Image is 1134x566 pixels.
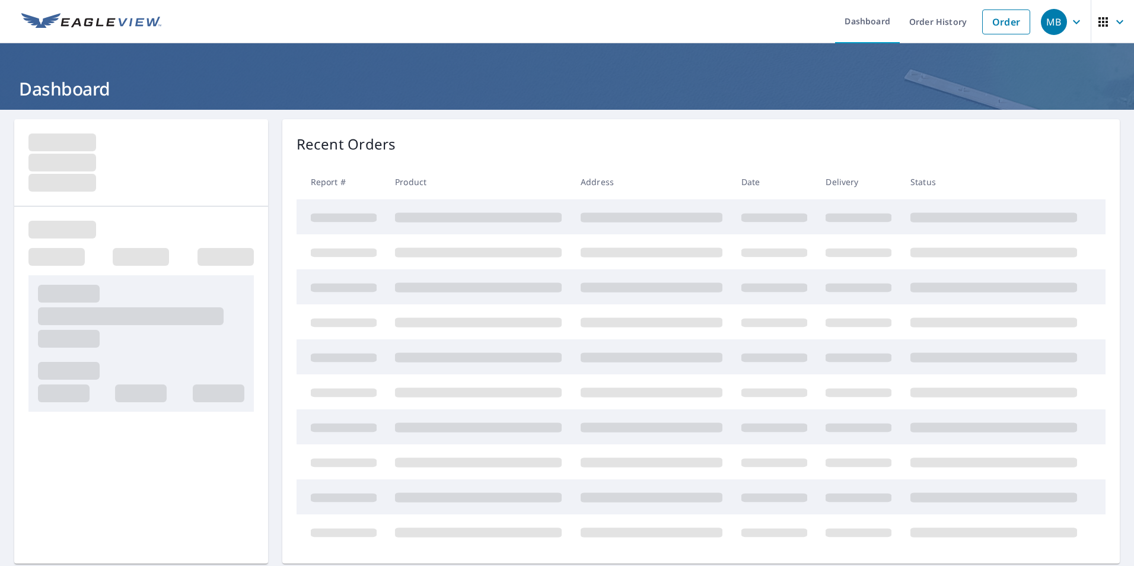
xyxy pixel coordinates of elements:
th: Product [386,164,571,199]
img: EV Logo [21,13,161,31]
th: Status [901,164,1087,199]
th: Delivery [816,164,901,199]
th: Address [571,164,732,199]
h1: Dashboard [14,77,1120,101]
th: Report # [297,164,386,199]
a: Order [982,9,1030,34]
div: MB [1041,9,1067,35]
th: Date [732,164,817,199]
p: Recent Orders [297,133,396,155]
